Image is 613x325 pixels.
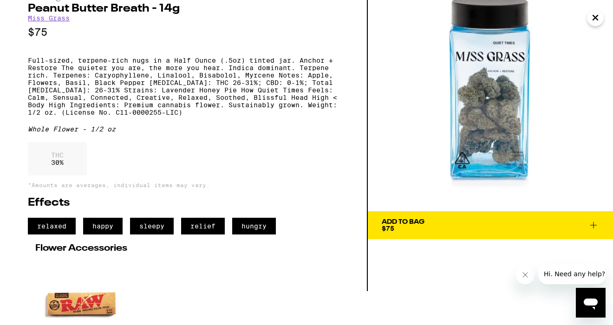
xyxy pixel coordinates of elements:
[368,211,613,239] button: Add To Bag$75
[51,151,64,159] p: THC
[83,218,123,234] span: happy
[587,9,604,26] button: Close
[538,264,606,284] iframe: Message from company
[382,219,424,225] div: Add To Bag
[28,197,339,208] h2: Effects
[232,218,276,234] span: hungry
[516,266,535,284] iframe: Close message
[35,244,332,253] h2: Flower Accessories
[28,3,339,14] h2: Peanut Butter Breath - 14g
[28,57,339,116] p: Full-sized, terpene-rich nugs in a Half Ounce (.5oz) tinted jar. Anchor + Restore The quieter you...
[382,225,394,232] span: $75
[28,182,339,188] p: *Amounts are averages, individual items may vary.
[28,125,339,133] div: Whole Flower - 1/2 oz
[28,26,339,38] p: $75
[181,218,225,234] span: relief
[576,288,606,318] iframe: Button to launch messaging window
[28,142,87,175] div: 30 %
[28,14,70,22] a: Miss Grass
[28,218,76,234] span: relaxed
[130,218,174,234] span: sleepy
